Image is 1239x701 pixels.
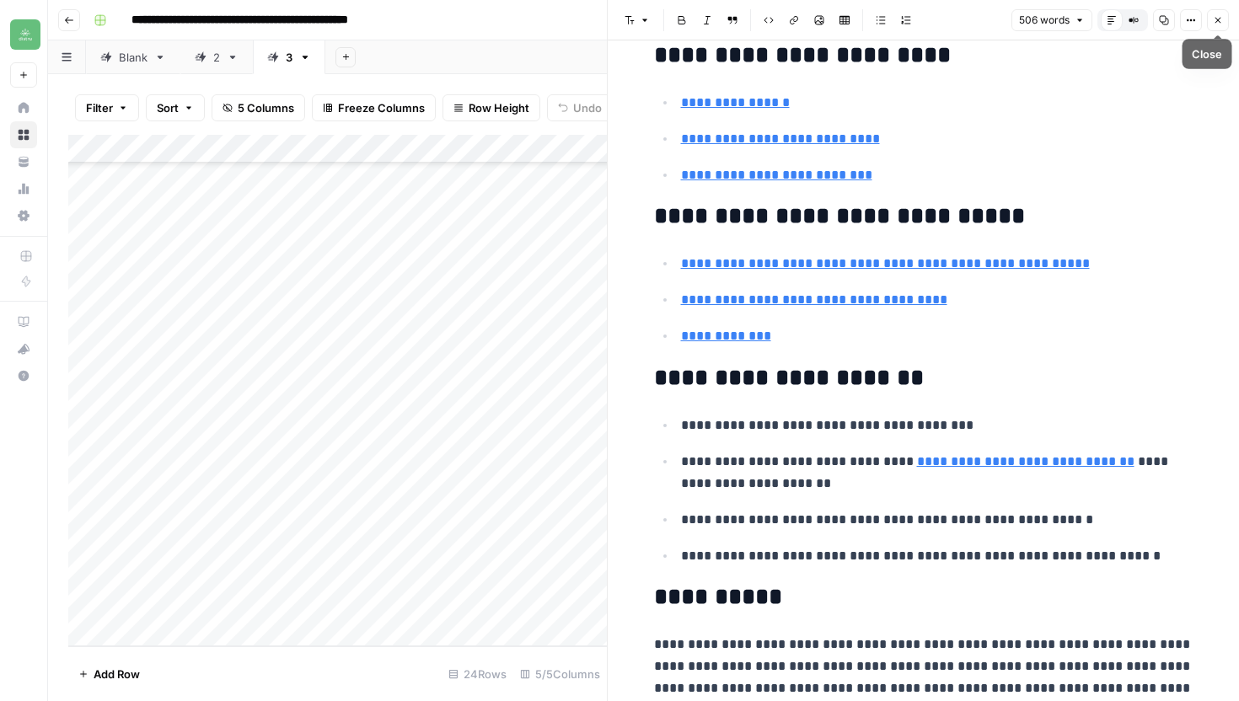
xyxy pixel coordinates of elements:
a: Browse [10,121,37,148]
button: Help + Support [10,362,37,389]
div: What's new? [11,336,36,361]
div: 5/5 Columns [513,661,607,688]
button: Row Height [442,94,540,121]
a: Settings [10,202,37,229]
a: Usage [10,175,37,202]
span: Row Height [469,99,529,116]
span: Undo [573,99,602,116]
button: What's new? [10,335,37,362]
a: 3 [253,40,325,74]
button: Add Row [68,661,150,688]
button: 506 words [1011,9,1092,31]
button: Undo [547,94,613,121]
button: Freeze Columns [312,94,436,121]
span: Filter [86,99,113,116]
button: Workspace: Distru [10,13,37,56]
span: 5 Columns [238,99,294,116]
span: Sort [157,99,179,116]
a: Home [10,94,37,121]
div: 3 [286,49,292,66]
span: Add Row [94,666,140,682]
img: Distru Logo [10,19,40,50]
span: Freeze Columns [338,99,425,116]
a: AirOps Academy [10,308,37,335]
a: Your Data [10,148,37,175]
button: Filter [75,94,139,121]
button: 5 Columns [212,94,305,121]
button: Sort [146,94,205,121]
span: 506 words [1019,13,1070,28]
div: 2 [213,49,220,66]
div: 24 Rows [442,661,513,688]
a: 2 [180,40,253,74]
a: Blank [86,40,180,74]
div: Blank [119,49,147,66]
